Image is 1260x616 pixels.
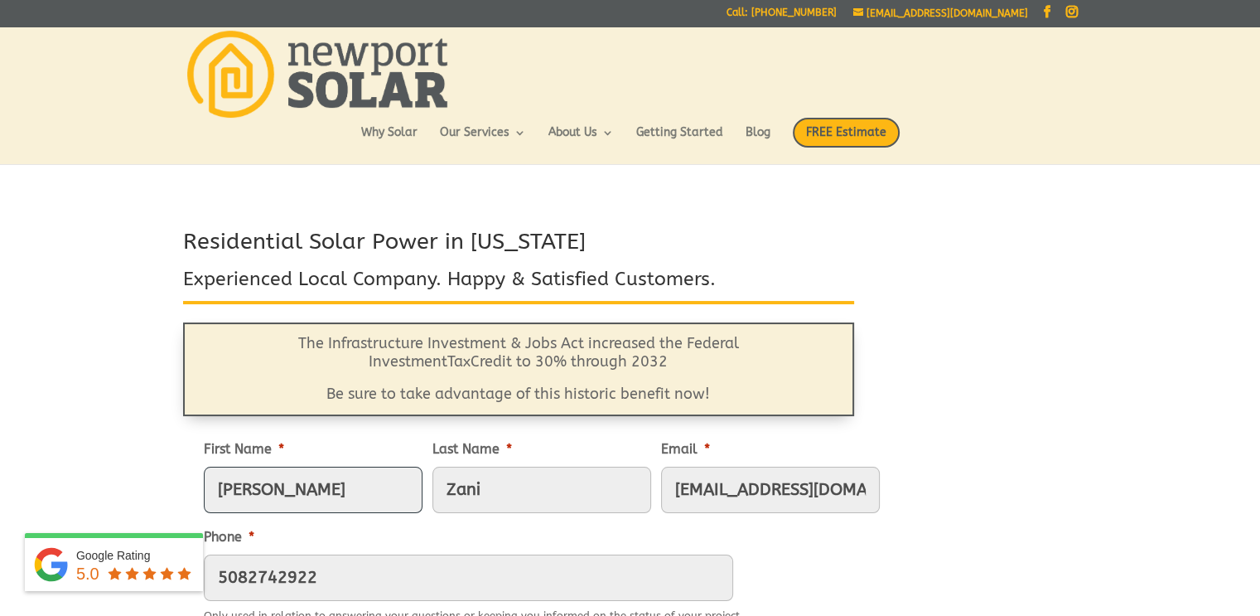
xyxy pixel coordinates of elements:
[793,118,900,164] a: FREE Estimate
[440,127,526,155] a: Our Services
[225,335,812,386] p: The Infrastructure Investment & Jobs Act increased the Federal Investment Credit to 30% through 2032
[727,7,837,25] a: Call: [PHONE_NUMBER]
[361,127,418,155] a: Why Solar
[76,547,195,564] div: Google Rating
[204,441,284,458] label: First Name
[204,529,254,546] label: Phone
[746,127,770,155] a: Blog
[76,565,99,583] span: 5.0
[187,31,447,118] img: Newport Solar | Solar Energy Optimized.
[432,441,512,458] label: Last Name
[548,127,614,155] a: About Us
[225,386,812,404] p: Be sure to take advantage of this historic benefit now!
[853,7,1028,19] a: [EMAIL_ADDRESS][DOMAIN_NAME]
[447,352,471,371] span: Tax
[793,118,900,148] span: FREE Estimate
[183,226,854,266] h2: Residential Solar Power in [US_STATE]
[661,441,710,458] label: Email
[636,127,723,155] a: Getting Started
[183,266,854,301] h3: Experienced Local Company. Happy & Satisfied Customers.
